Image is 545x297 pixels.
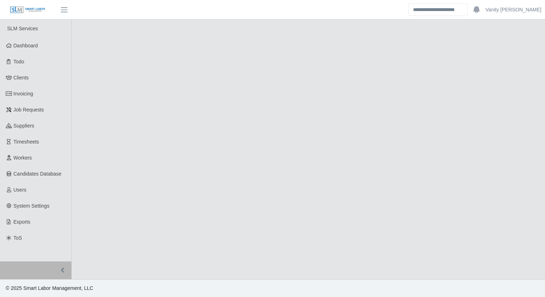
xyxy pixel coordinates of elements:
span: Timesheets [14,139,39,145]
span: Suppliers [14,123,34,129]
a: Vanity [PERSON_NAME] [485,6,541,14]
span: Candidates Database [14,171,62,177]
input: Search [408,4,468,16]
span: Job Requests [14,107,44,113]
span: Todo [14,59,24,64]
span: Invoicing [14,91,33,97]
span: ToS [14,235,22,241]
img: SLM Logo [10,6,46,14]
span: Dashboard [14,43,38,48]
span: System Settings [14,203,50,209]
span: Workers [14,155,32,161]
span: SLM Services [7,26,38,31]
span: Exports [14,219,30,225]
span: © 2025 Smart Labor Management, LLC [6,285,93,291]
span: Users [14,187,27,193]
span: Clients [14,75,29,80]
